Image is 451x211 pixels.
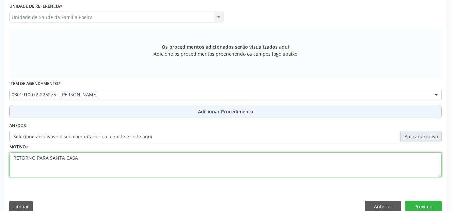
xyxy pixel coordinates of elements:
[9,121,26,131] label: Anexos
[9,1,62,12] label: Unidade de referência
[154,50,297,57] span: Adicione os procedimentos preenchendo os campos logo abaixo
[12,91,428,98] span: 0301010072-225275 - [PERSON_NAME]
[162,43,289,50] span: Os procedimentos adicionados serão visualizados aqui
[9,142,28,152] label: Motivo
[9,79,61,89] label: Item de agendamento
[9,105,442,118] button: Adicionar Procedimento
[198,108,253,115] span: Adicionar Procedimento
